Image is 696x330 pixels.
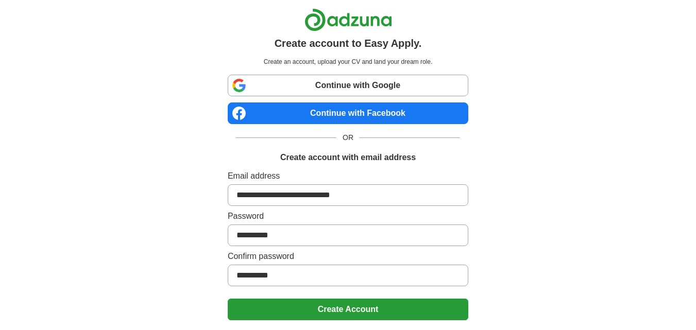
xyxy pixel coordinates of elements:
img: Adzuna logo [304,8,392,31]
span: OR [336,132,360,143]
p: Create an account, upload your CV and land your dream role. [230,57,466,66]
label: Email address [228,170,468,182]
a: Continue with Google [228,75,468,96]
h1: Create account to Easy Apply. [275,36,422,51]
label: Confirm password [228,250,468,263]
a: Continue with Facebook [228,102,468,124]
h1: Create account with email address [280,151,416,164]
label: Password [228,210,468,222]
button: Create Account [228,299,468,320]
